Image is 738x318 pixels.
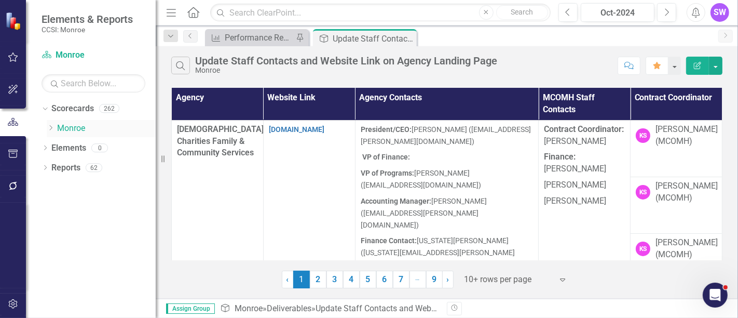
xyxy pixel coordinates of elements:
[393,271,409,288] a: 7
[361,125,412,134] strong: President/CEO:
[310,271,326,288] a: 2
[361,197,431,205] strong: Accounting Manager:
[447,274,449,284] span: ›
[631,177,722,233] td: Double-Click to Edit
[636,242,650,256] div: KS
[361,169,414,177] strong: VP of Programs:
[316,303,555,313] div: Update Staff Contacts and Website Link on Agency Landing Page
[57,123,156,135] a: Monroe
[544,124,624,134] strong: Contract Coordinator:
[286,274,289,284] span: ‹
[91,143,108,152] div: 0
[511,8,533,16] span: Search
[333,32,414,45] div: Update Staff Contacts and Website Link on Agency Landing Page
[263,120,355,290] td: Double-Click to Edit
[544,152,576,162] strong: Finance:
[166,303,215,314] span: Assign Group
[361,125,531,145] span: [PERSON_NAME] ([EMAIL_ADDRESS][PERSON_NAME][DOMAIN_NAME])
[376,271,393,288] a: 6
[326,271,343,288] a: 3
[208,31,293,44] a: Performance Report
[195,55,497,67] div: Update Staff Contacts and Website Link on Agency Landing Page
[584,7,651,19] div: Oct-2024
[267,303,311,313] a: Deliverables
[355,120,539,290] td: Double-Click to Edit
[42,13,133,25] span: Elements & Reports
[710,3,729,22] button: SW
[361,236,515,269] span: [US_STATE][PERSON_NAME] ([US_STATE][EMAIL_ADDRESS][PERSON_NAME][DOMAIN_NAME])
[86,163,102,172] div: 62
[544,193,625,207] p: [PERSON_NAME]
[655,124,718,148] div: [PERSON_NAME] (MCOMH)
[210,4,551,22] input: Search ClearPoint...
[496,5,548,20] button: Search
[426,271,443,288] a: 9
[631,120,722,177] td: Double-Click to Edit
[361,169,481,189] span: [PERSON_NAME] ([EMAIL_ADDRESS][DOMAIN_NAME])
[636,128,650,143] div: KS
[42,49,145,61] a: Monroe
[539,120,631,290] td: Double-Click to Edit
[99,104,119,113] div: 262
[544,177,625,193] p: [PERSON_NAME]
[581,3,654,22] button: Oct-2024
[51,162,80,174] a: Reports
[544,149,625,177] p: [PERSON_NAME]
[235,303,263,313] a: Monroe
[360,271,376,288] a: 5
[544,124,625,150] p: [PERSON_NAME]
[177,124,264,158] span: [DEMOGRAPHIC_DATA] Charities Family & Community Services
[5,11,23,30] img: ClearPoint Strategy
[343,271,360,288] a: 4
[195,67,497,74] div: Monroe
[220,303,439,315] div: » »
[636,185,650,200] div: KS
[631,233,722,290] td: Double-Click to Edit
[293,271,310,288] span: 1
[361,197,487,229] span: [PERSON_NAME] ([EMAIL_ADDRESS][PERSON_NAME][DOMAIN_NAME])
[51,142,86,154] a: Elements
[655,237,718,261] div: [PERSON_NAME] (MCOMH)
[269,125,324,134] a: [DOMAIN_NAME]
[51,103,94,115] a: Scorecards
[655,180,718,204] div: [PERSON_NAME] (MCOMH)
[361,236,417,245] strong: Finance Contact:
[42,25,133,34] small: CCSI: Monroe
[42,74,145,92] input: Search Below...
[362,153,410,161] strong: VP of Finance:
[225,31,293,44] div: Performance Report
[703,283,728,308] iframe: Intercom live chat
